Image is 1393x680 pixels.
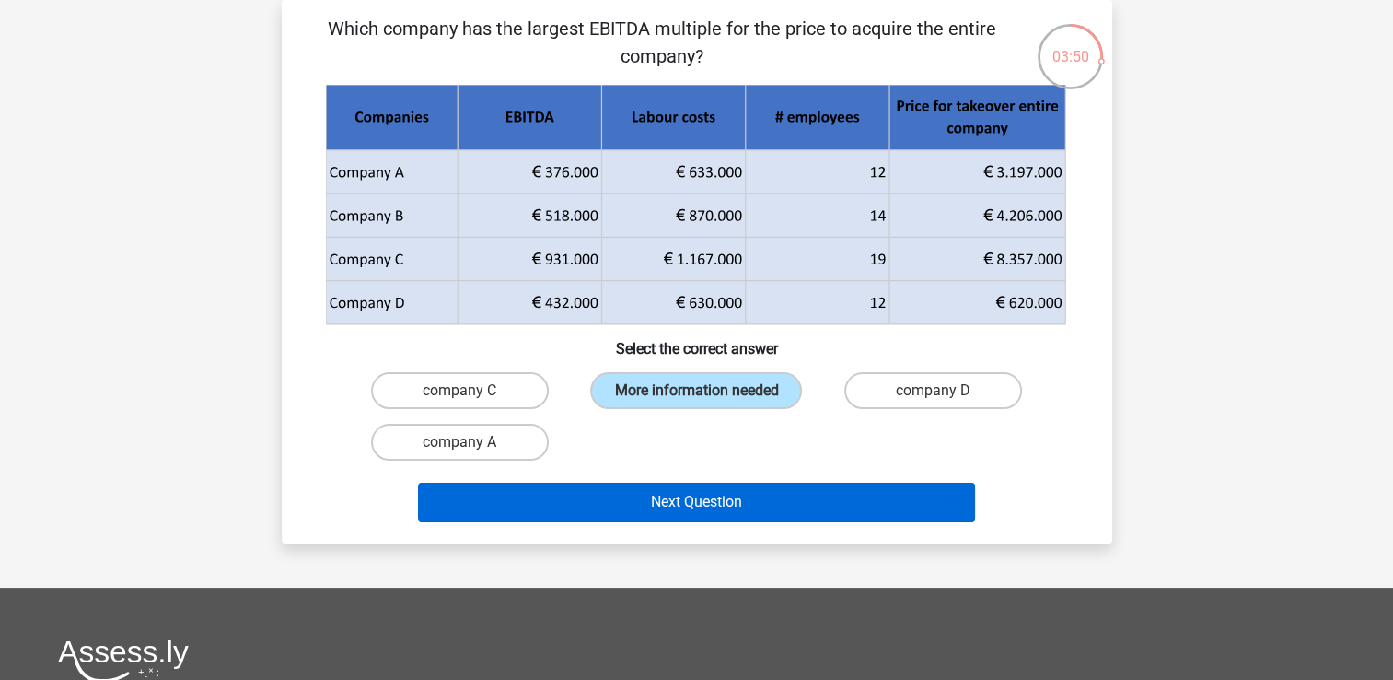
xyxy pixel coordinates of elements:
p: Which company has the largest EBITDA multiple for the price to acquire the entire company? [311,15,1014,70]
div: 03:50 [1036,22,1105,68]
label: company A [371,424,549,461]
label: More information needed [590,372,802,409]
label: company D [844,372,1022,409]
button: Next Question [418,483,975,522]
label: company C [371,372,549,409]
h6: Select the correct answer [311,325,1083,358]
